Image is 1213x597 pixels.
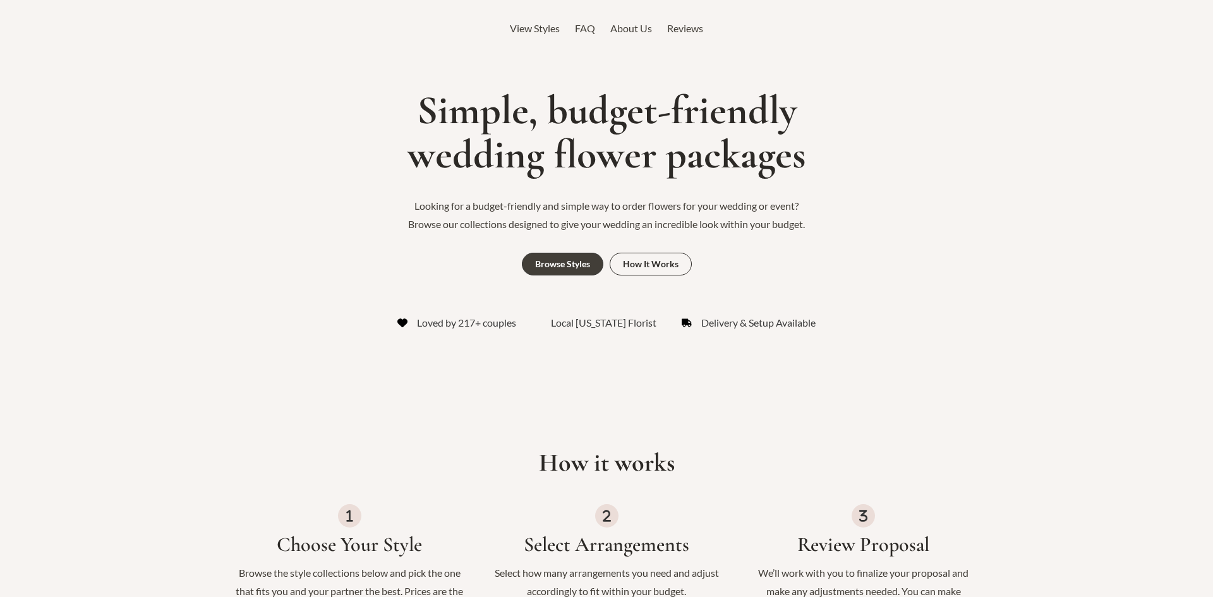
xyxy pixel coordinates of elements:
[510,22,560,34] span: View Styles
[551,313,656,332] span: Local [US_STATE] Florist
[234,533,466,557] h3: Choose Your Style
[667,19,703,38] a: Reviews
[667,22,703,34] span: Reviews
[575,22,595,34] span: FAQ
[610,22,652,34] span: About Us
[701,313,816,332] span: Delivery & Setup Available
[491,533,723,557] h3: Select Arrangements
[417,313,516,332] span: Loved by 217+ couples
[623,260,679,268] div: How It Works
[227,447,986,478] h2: How it works
[747,533,979,557] h3: Review Proposal
[227,19,986,38] nav: Top Header Menu
[535,260,590,268] div: Browse Styles
[610,19,652,38] a: About Us
[575,19,595,38] a: FAQ
[6,88,1207,178] h1: Simple, budget-friendly wedding flower packages
[522,253,603,275] a: Browse Styles
[398,196,815,234] p: Looking for a budget-friendly and simple way to order flowers for your wedding or event? Browse o...
[510,19,560,38] a: View Styles
[610,253,692,275] a: How It Works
